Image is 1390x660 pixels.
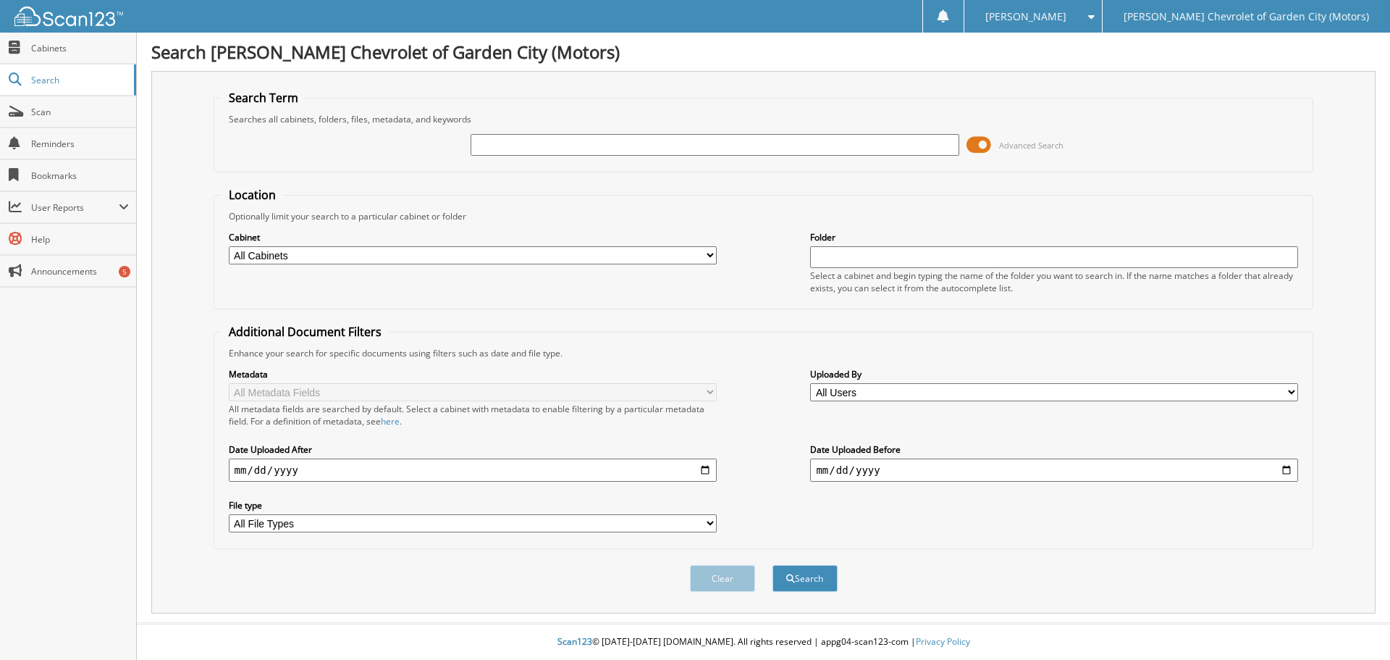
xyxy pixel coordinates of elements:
label: File type [229,499,717,511]
label: Date Uploaded Before [810,443,1298,456]
div: © [DATE]-[DATE] [DOMAIN_NAME]. All rights reserved | appg04-scan123-com | [137,625,1390,660]
img: scan123-logo-white.svg [14,7,123,26]
label: Cabinet [229,231,717,243]
label: Date Uploaded After [229,443,717,456]
div: Enhance your search for specific documents using filters such as date and file type. [222,347,1306,359]
button: Clear [690,565,755,592]
span: Reminders [31,138,129,150]
legend: Search Term [222,90,306,106]
span: User Reports [31,201,119,214]
div: Select a cabinet and begin typing the name of the folder you want to search in. If the name match... [810,270,1298,294]
a: Privacy Policy [916,635,970,648]
div: All metadata fields are searched by default. Select a cabinet with metadata to enable filtering b... [229,403,717,427]
span: Advanced Search [999,140,1063,151]
input: end [810,459,1298,482]
span: Announcements [31,265,129,277]
input: start [229,459,717,482]
div: Searches all cabinets, folders, files, metadata, and keywords [222,113,1306,125]
div: 5 [119,266,130,277]
span: Scan123 [557,635,592,648]
span: Cabinets [31,42,129,54]
span: Bookmarks [31,170,129,182]
span: [PERSON_NAME] Chevrolet of Garden City (Motors) [1124,12,1369,21]
iframe: Chat Widget [1318,590,1390,660]
h1: Search [PERSON_NAME] Chevrolet of Garden City (Motors) [151,40,1376,64]
a: here [381,415,400,427]
legend: Additional Document Filters [222,324,389,340]
span: Search [31,74,127,86]
button: Search [772,565,838,592]
label: Metadata [229,368,717,380]
span: Scan [31,106,129,118]
label: Uploaded By [810,368,1298,380]
legend: Location [222,187,283,203]
label: Folder [810,231,1298,243]
span: Help [31,233,129,246]
span: [PERSON_NAME] [985,12,1066,21]
div: Optionally limit your search to a particular cabinet or folder [222,210,1306,222]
